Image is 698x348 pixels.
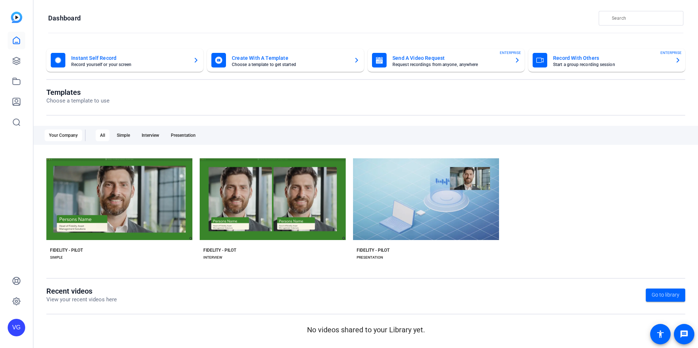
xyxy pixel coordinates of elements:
[656,330,665,339] mat-icon: accessibility
[244,182,253,190] mat-icon: check_circle
[203,247,236,253] div: FIDELITY - PILOT
[660,50,682,55] span: ENTERPRISE
[203,255,222,260] div: INTERVIEW
[91,182,100,190] mat-icon: check_circle
[137,129,164,141] div: Interview
[357,247,390,253] div: FIDELITY - PILOT
[48,14,81,23] h1: Dashboard
[680,330,689,339] mat-icon: message
[46,287,117,295] h1: Recent videos
[256,205,299,209] span: Preview Fidelity - Pilot
[410,205,453,209] span: Preview Fidelity - Pilot
[646,289,685,302] a: Go to library
[399,202,408,211] mat-icon: play_arrow
[71,62,187,67] mat-card-subtitle: Record yourself or your screen
[96,129,110,141] div: All
[392,54,509,62] mat-card-title: Send A Video Request
[500,50,521,55] span: ENTERPRISE
[46,324,685,335] p: No videos shared to your Library yet.
[46,97,110,105] p: Choose a template to use
[408,184,455,188] span: Start with Fidelity - Pilot
[254,184,301,188] span: Start with Fidelity - Pilot
[46,295,117,304] p: View your recent videos here
[50,247,83,253] div: FIDELITY - PILOT
[11,12,22,23] img: blue-gradient.svg
[553,62,669,67] mat-card-subtitle: Start a group recording session
[246,202,255,211] mat-icon: play_arrow
[357,255,383,260] div: PRESENTATION
[612,14,678,23] input: Search
[207,49,364,72] button: Create With A TemplateChoose a template to get started
[93,202,101,211] mat-icon: play_arrow
[46,49,203,72] button: Instant Self RecordRecord yourself or your screen
[232,54,348,62] mat-card-title: Create With A Template
[368,49,525,72] button: Send A Video RequestRequest recordings from anyone, anywhereENTERPRISE
[101,184,148,188] span: Start with Fidelity - Pilot
[166,129,200,141] div: Presentation
[392,62,509,67] mat-card-subtitle: Request recordings from anyone, anywhere
[232,62,348,67] mat-card-subtitle: Choose a template to get started
[103,205,146,209] span: Preview Fidelity - Pilot
[71,54,187,62] mat-card-title: Instant Self Record
[50,255,63,260] div: SIMPLE
[112,129,134,141] div: Simple
[528,49,685,72] button: Record With OthersStart a group recording sessionENTERPRISE
[553,54,669,62] mat-card-title: Record With Others
[8,319,25,336] div: VG
[398,182,406,190] mat-icon: check_circle
[45,129,82,141] div: Your Company
[652,291,679,299] span: Go to library
[46,88,110,97] h1: Templates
